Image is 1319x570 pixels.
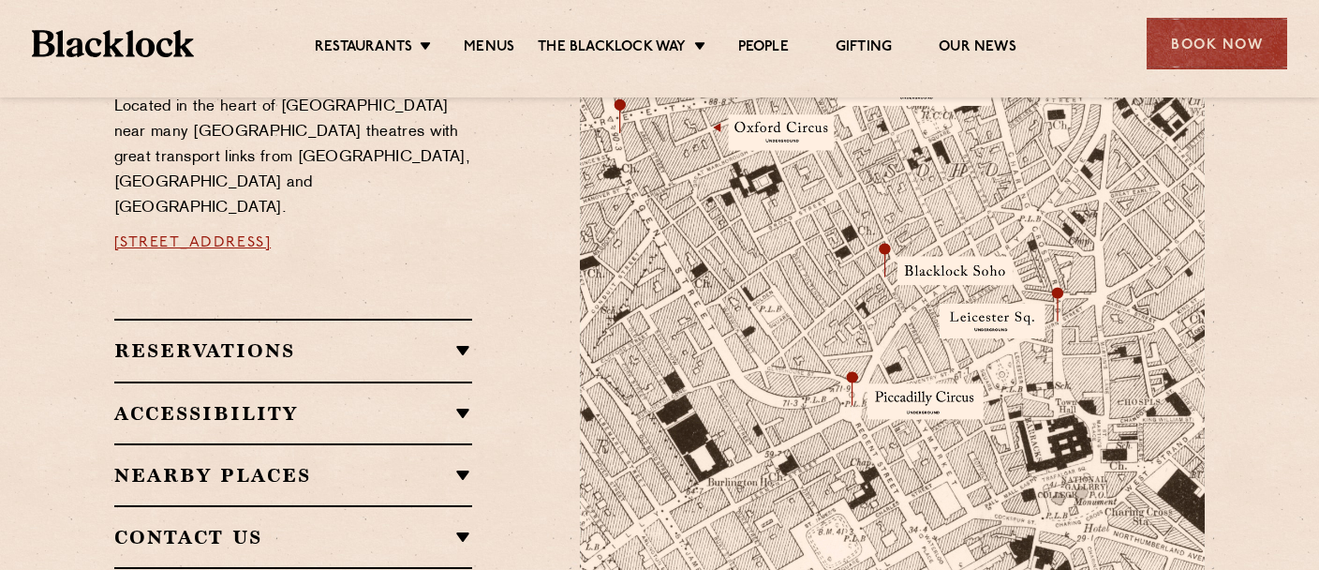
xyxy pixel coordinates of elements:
a: [STREET_ADDRESS] [114,235,272,250]
div: Book Now [1147,18,1287,69]
h2: Contact Us [114,526,473,548]
p: Located in the heart of [GEOGRAPHIC_DATA] near many [GEOGRAPHIC_DATA] theatres with great transpo... [114,95,473,221]
img: BL_Textured_Logo-footer-cropped.svg [32,30,194,57]
a: Our News [939,38,1016,59]
a: Menus [464,38,514,59]
a: Restaurants [315,38,412,59]
a: People [738,38,789,59]
h2: Accessibility [114,402,473,425]
h2: Nearby Places [114,464,473,487]
h2: Reservations [114,339,473,362]
a: Gifting [836,38,892,59]
a: The Blacklock Way [538,38,686,59]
